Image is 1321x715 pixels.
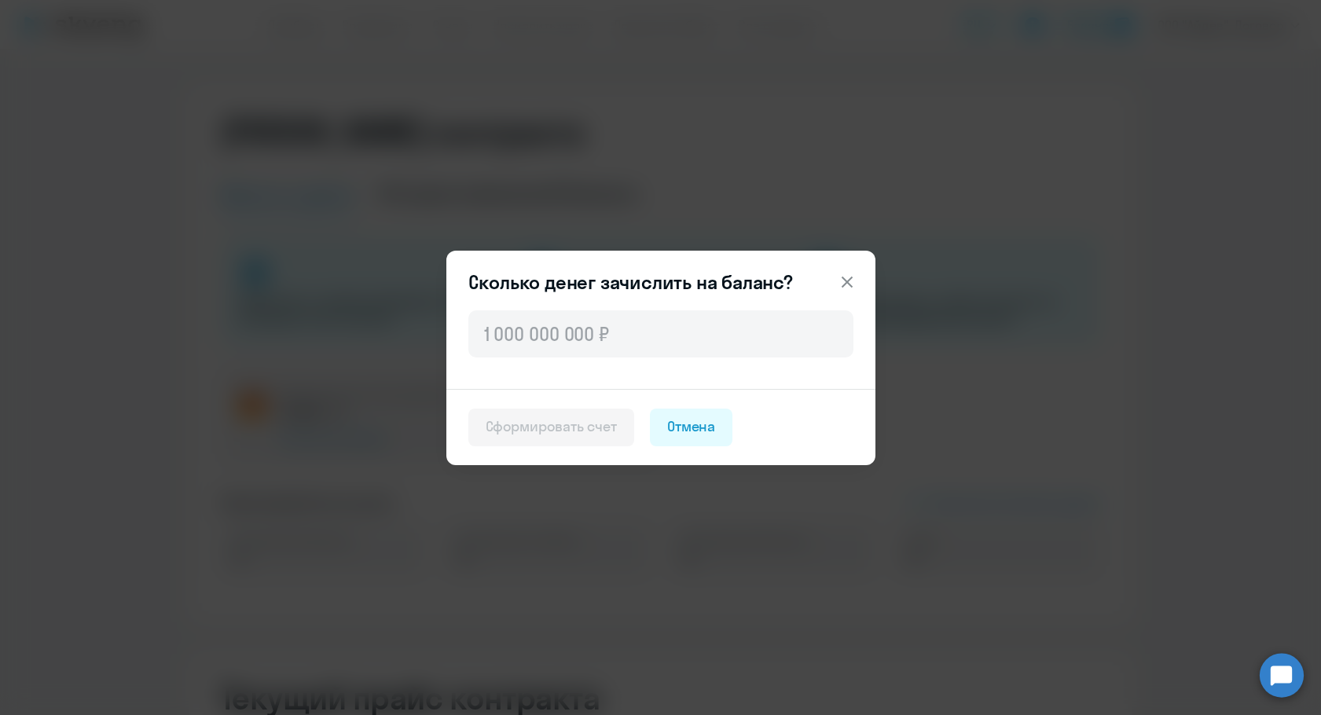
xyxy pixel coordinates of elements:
div: Отмена [667,416,716,437]
header: Сколько денег зачислить на баланс? [446,269,875,295]
button: Сформировать счет [468,409,634,446]
div: Сформировать счет [486,416,617,437]
input: 1 000 000 000 ₽ [468,310,853,357]
button: Отмена [650,409,733,446]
